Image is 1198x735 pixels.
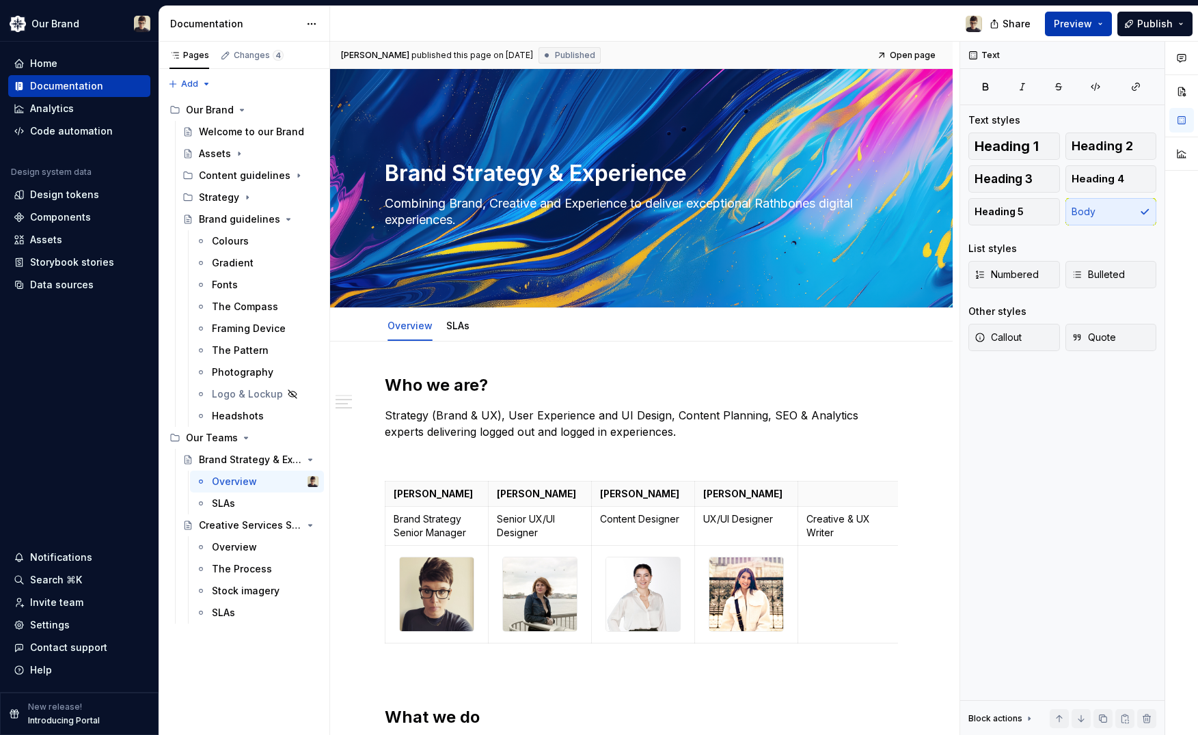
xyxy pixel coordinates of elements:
button: Callout [968,324,1060,351]
div: Strategy [199,191,239,204]
button: Add [164,74,215,94]
a: SLAs [190,493,324,514]
button: Help [8,659,150,681]
div: Page tree [164,99,324,624]
img: 45c3b7e0-85c0-4703-8f8a-4478492b73dd.jpg [606,557,680,631]
span: Published [555,50,595,61]
a: Fonts [190,274,324,296]
div: Invite team [30,596,83,609]
a: Design tokens [8,184,150,206]
p: Creative & UX Writer [806,512,893,540]
span: Add [181,79,198,89]
a: Open page [873,46,942,65]
a: Logo & Lockup [190,383,324,405]
div: Brand guidelines [199,212,280,226]
button: Quote [1065,324,1157,351]
div: Code automation [30,124,113,138]
a: Settings [8,614,150,636]
span: Share [1003,17,1031,31]
div: Components [30,210,91,224]
a: The Compass [190,296,324,318]
div: Our Teams [186,431,238,445]
div: Other styles [968,305,1026,318]
div: The Process [212,562,272,576]
img: Avery Hennings [134,16,150,32]
button: Heading 4 [1065,165,1157,193]
img: 03ec1c72-3192-42f0-9c65-caa115acab24.jpg [709,557,783,631]
span: Heading 2 [1072,139,1133,153]
span: Heading 1 [975,139,1039,153]
div: Pages [169,50,209,61]
button: Share [983,12,1039,36]
p: UX/UI Designer [703,512,789,526]
div: Content guidelines [177,165,324,186]
p: New release! [28,702,82,712]
a: Assets [8,229,150,251]
div: Documentation [30,79,103,93]
div: Block actions [968,709,1035,728]
p: [PERSON_NAME] [394,487,480,501]
div: Overview [382,311,438,339]
div: Our Brand [31,17,79,31]
div: Welcome to our Brand [199,125,304,139]
p: Strategy (Brand & UX), User Experience and UI Design, Content Planning, SEO & Analytics experts d... [385,407,898,440]
div: Brand Strategy & Experience [199,453,302,467]
div: Overview [212,475,257,488]
p: [PERSON_NAME] [497,487,583,501]
span: 4 [273,50,284,61]
div: Storybook stories [30,255,114,269]
div: Stock imagery [212,584,280,598]
a: Photography [190,361,324,383]
button: Bulleted [1065,261,1157,288]
img: e48d8296-2b44-427f-aca9-e36214dd4ef8.jpg [503,557,577,631]
div: Documentation [170,17,299,31]
a: Brand guidelines [177,208,324,230]
button: Numbered [968,261,1060,288]
button: Heading 1 [968,133,1060,160]
a: The Pattern [190,339,324,361]
div: Creative Services Support [199,518,302,532]
div: SLAs [212,497,235,510]
div: Our Brand [164,99,324,121]
div: Assets [199,147,231,161]
div: Assets [30,233,62,247]
span: Callout [975,331,1022,344]
div: Help [30,663,52,677]
a: SLAs [446,320,469,331]
button: Notifications [8,546,150,568]
p: [PERSON_NAME] [703,487,789,501]
img: 879eadef-a32c-4072-a34c-1ab97537cc59.jpg [400,557,474,631]
a: Analytics [8,98,150,120]
div: The Pattern [212,344,269,357]
span: Numbered [975,268,1039,281]
img: Avery Hennings [966,16,982,32]
a: Overview [387,320,433,331]
p: Introducing Portal [28,715,100,726]
div: Settings [30,618,70,632]
h2: Who we are? [385,374,898,396]
div: Colours [212,234,249,248]
div: List styles [968,242,1017,255]
div: SLAs [212,606,235,620]
div: Design system data [11,167,92,178]
a: Framing Device [190,318,324,339]
textarea: Combining Brand, Creative and Experience to deliver exceptional Rathbones digital experiences. [382,193,895,231]
a: Code automation [8,120,150,142]
a: Data sources [8,274,150,296]
a: Creative Services Support [177,514,324,536]
span: Heading 3 [975,172,1033,186]
a: Components [8,206,150,228]
a: Gradient [190,252,324,274]
button: Contact support [8,637,150,658]
div: Search ⌘K [30,573,82,587]
button: Our BrandAvery Hennings [3,9,156,38]
span: Open page [890,50,936,61]
a: Brand Strategy & Experience [177,449,324,471]
span: Bulleted [1072,268,1125,281]
button: Heading 3 [968,165,1060,193]
div: Analytics [30,102,74,115]
a: Overview [190,536,324,558]
a: Home [8,53,150,74]
div: published this page on [DATE] [411,50,533,61]
div: SLAs [441,311,475,339]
